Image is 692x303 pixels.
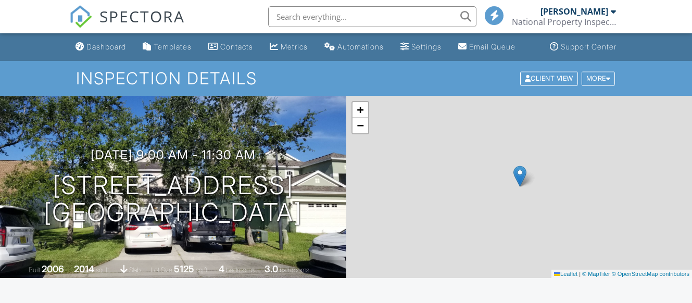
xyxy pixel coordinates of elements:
[150,266,172,274] span: Lot Size
[320,37,388,57] a: Automations (Basic)
[76,69,616,87] h1: Inspection Details
[69,14,185,36] a: SPECTORA
[42,263,64,274] div: 2006
[582,71,615,85] div: More
[357,103,363,116] span: +
[265,263,278,274] div: 3.0
[154,42,192,51] div: Templates
[612,271,689,277] a: © OpenStreetMap contributors
[546,37,621,57] a: Support Center
[337,42,384,51] div: Automations
[71,37,130,57] a: Dashboard
[513,166,526,187] img: Marker
[396,37,446,57] a: Settings
[96,266,110,274] span: sq. ft.
[226,266,255,274] span: bedrooms
[99,5,185,27] span: SPECTORA
[268,6,476,27] input: Search everything...
[454,37,520,57] a: Email Queue
[512,17,616,27] div: National Property Inspections (NPI)
[582,271,610,277] a: © MapTiler
[519,74,581,82] a: Client View
[280,266,309,274] span: bathrooms
[357,119,363,132] span: −
[174,263,194,274] div: 5125
[561,42,616,51] div: Support Center
[540,6,608,17] div: [PERSON_NAME]
[219,263,224,274] div: 4
[91,148,256,162] h3: [DATE] 9:00 am - 11:30 am
[579,271,581,277] span: |
[554,271,577,277] a: Leaflet
[411,42,442,51] div: Settings
[129,266,141,274] span: slab
[520,71,578,85] div: Client View
[469,42,515,51] div: Email Queue
[86,42,126,51] div: Dashboard
[74,263,94,274] div: 2014
[139,37,196,57] a: Templates
[29,266,40,274] span: Built
[281,42,308,51] div: Metrics
[353,102,368,118] a: Zoom in
[69,5,92,28] img: The Best Home Inspection Software - Spectora
[196,266,209,274] span: sq.ft.
[266,37,312,57] a: Metrics
[204,37,257,57] a: Contacts
[353,118,368,133] a: Zoom out
[44,172,302,227] h1: [STREET_ADDRESS] [GEOGRAPHIC_DATA]
[220,42,253,51] div: Contacts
